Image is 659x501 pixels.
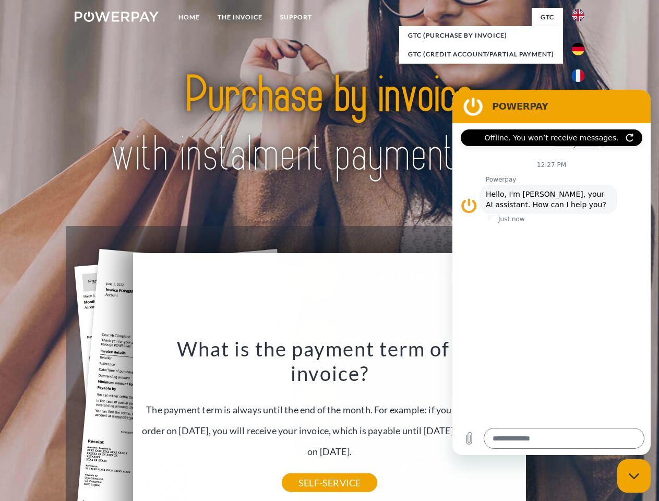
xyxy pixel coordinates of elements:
[532,8,563,27] a: GTC
[170,8,209,27] a: Home
[209,8,271,27] a: THE INVOICE
[75,11,159,22] img: logo-powerpay-white.svg
[271,8,321,27] a: Support
[399,45,563,64] a: GTC (Credit account/partial payment)
[282,473,377,492] a: SELF-SERVICE
[572,9,584,21] img: en
[399,26,563,45] a: GTC (Purchase by invoice)
[572,43,584,55] img: de
[100,50,559,200] img: title-powerpay_en.svg
[139,336,520,386] h3: What is the payment term of my invoice?
[452,90,651,455] iframe: Messaging window
[572,69,584,82] img: fr
[617,459,651,493] iframe: Button to launch messaging window, conversation in progress
[139,336,520,483] div: The payment term is always until the end of the month. For example: if you complete your order on...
